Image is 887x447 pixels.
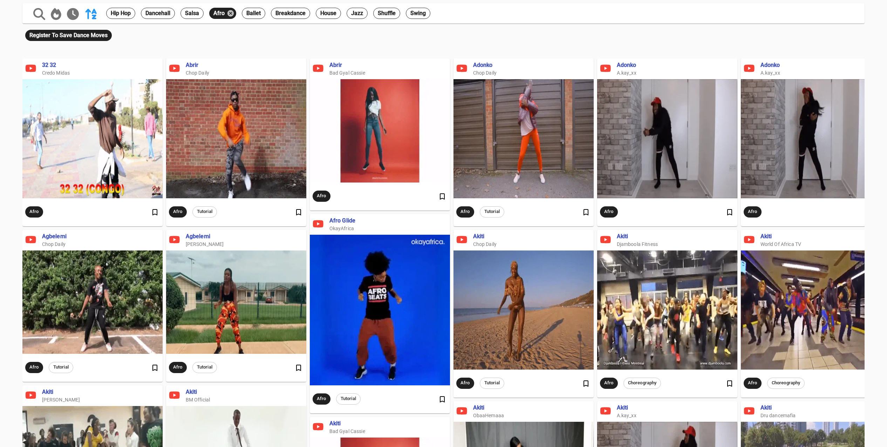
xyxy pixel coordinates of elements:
img: 1557203200-1660-5fe8e4a2-0d04-42fb-bcda-9f9e650f37f7-optimized_gif.webp [22,250,163,354]
span: Bad Gyal Cassie [329,428,448,435]
span: akiti [186,388,304,396]
span: tutorial [480,208,504,215]
span: house [316,9,341,18]
a: akitiObaaHemaaa [453,401,594,422]
button: Favourite [435,189,450,204]
button: Favourite [722,205,737,220]
span: adonko [473,61,591,69]
span: afro [456,379,474,387]
span: akiti [473,404,591,412]
img: 1549060545-429-778dc14d-e734-43a6-80b4-8bca6a126e77-optimized_gif.webp [453,79,594,198]
img: 1546921135-25-897ca379-b8a0-4d89-a22e-294f90e65d00-optimized_gif.webp [310,235,450,385]
a: akitiBad Gyal Cassie [310,417,450,438]
span: swing [406,9,430,18]
span: afro [313,192,330,200]
a: akitiDru dancemafia [741,401,881,422]
a: agbelemiChop Daily [22,230,163,250]
div: afro [313,393,330,405]
a: akitiA.kay_xx [597,401,737,422]
span: Chop Daily [473,241,591,248]
span: agbelemi [186,233,304,241]
div: afro [169,206,187,218]
span: afro [600,379,618,387]
span: dancehall [141,9,175,18]
a: akiti[PERSON_NAME] [22,385,163,406]
span: hip hop [107,9,135,18]
span: akiti [473,233,591,241]
button: Favourite [291,205,306,220]
div: tutorial [192,206,217,218]
div: salsa [180,8,204,19]
a: akitiDjamboola Fitness [597,230,737,250]
span: akiti [329,420,448,428]
span: adonko [617,61,735,69]
span: OkayAfrica [329,225,448,232]
div: afro [456,378,474,389]
span: afro [744,208,762,215]
span: Chop Daily [186,69,304,76]
span: afro [25,208,43,215]
span: abrir [329,61,448,69]
span: ballet [242,9,265,18]
span: akiti [760,404,879,412]
a: adonkoChop Daily [453,59,594,79]
span: Dru dancemafia [760,412,879,419]
div: choreography [623,378,661,389]
span: tutorial [193,364,217,371]
a: afro glideOkayAfrica [310,214,450,235]
span: A.kay_xx [760,69,879,76]
span: tutorial [336,395,360,403]
span: salsa [181,9,203,18]
img: 1546921165-11-be6338eb-27a8-4130-a2db-4a77923886bb-optimized_gif.webp [166,79,306,198]
span: agbelemi [42,233,160,241]
a: abrirChop Daily [166,59,306,79]
button: Favourite [578,205,594,220]
div: house [316,8,341,19]
span: adonko [760,61,879,69]
span: afro [744,379,762,387]
span: ObaaHemaaa [473,412,591,419]
div: shuffle [373,8,400,19]
button: View List [33,5,45,22]
div: tutorial [480,206,504,218]
span: A.kay_xx [617,412,735,419]
span: akiti [617,404,735,412]
span: Credo Midas [42,69,160,76]
img: 1546920993-84-26afc1cb-aedf-411a-8cb8-80d296e546a1-optimized_gif.webp [741,250,881,370]
span: afro [169,364,187,371]
span: afro [169,208,187,215]
div: jazz [347,8,368,19]
span: afro [209,9,229,18]
button: Favourite [435,392,450,407]
span: Chop Daily [42,241,160,248]
div: breakdance [271,8,310,19]
div: afro [744,206,762,218]
div: afro [600,378,618,389]
button: Favourite [722,376,737,391]
img: 1546921032-68-c87708c2-451e-40da-a00a-5eb85e86f21c-optimized_gif.webp [597,250,737,370]
div: tutorial [192,362,217,373]
div: afro [456,206,474,218]
span: shuffle [374,9,400,18]
div: afro [25,206,43,218]
div: afro [600,206,618,218]
span: breakdance [271,9,310,18]
img: 1618966972-1742-95d79354-fca2-4b2e-8bb5-f686d0e80ac0-optimized_gif.webp [166,250,306,354]
span: tutorial [193,208,217,215]
span: Register to save dance moves [25,31,112,40]
span: World Of Africa TV [760,241,879,248]
div: afro [313,191,330,202]
img: 1551890859-1354-e12d66f5-49b2-4fa1-80dc-f1e1a9abc61b-optimized_gif.webp [310,79,450,183]
div: tutorial [49,362,73,373]
span: choreography [767,379,805,387]
a: adonkoA.kay_xx [597,59,737,79]
img: 1549396853-504-f24b9185-2de4-46b8-a88c-ce340f59d6de-optimized_gif.webp [597,79,737,198]
button: Favourite [578,376,594,391]
a: akitiChop Daily [453,230,594,250]
a: 32 32Credo Midas [22,59,163,79]
span: A.kay_xx [617,69,735,76]
span: akiti [760,233,879,241]
a: akitiWorld Of Africa TV [741,230,881,250]
div: afro [209,8,236,19]
span: akiti [42,388,160,396]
